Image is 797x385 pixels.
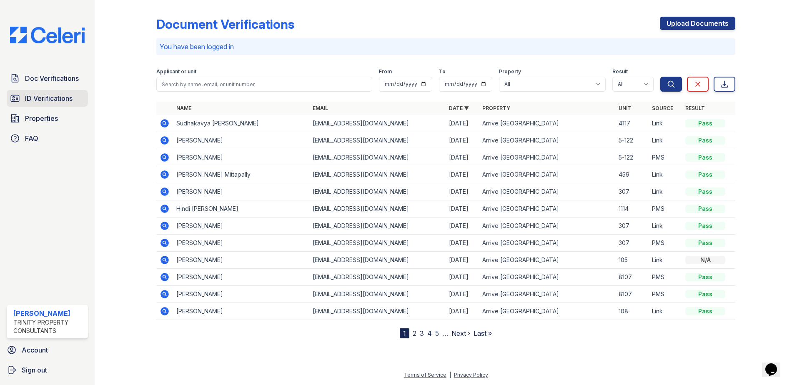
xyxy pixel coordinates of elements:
[619,105,631,111] a: Unit
[615,200,649,217] td: 1114
[446,200,479,217] td: [DATE]
[173,183,309,200] td: [PERSON_NAME]
[309,235,446,252] td: [EMAIL_ADDRESS][DOMAIN_NAME]
[612,68,628,75] label: Result
[446,132,479,149] td: [DATE]
[413,329,416,337] a: 2
[7,90,88,107] a: ID Verifications
[649,252,682,269] td: Link
[685,256,725,264] div: N/A
[649,166,682,183] td: Link
[685,222,725,230] div: Pass
[685,205,725,213] div: Pass
[615,286,649,303] td: 8107
[446,149,479,166] td: [DATE]
[685,105,705,111] a: Result
[615,217,649,235] td: 307
[615,149,649,166] td: 5-122
[25,133,38,143] span: FAQ
[22,365,47,375] span: Sign out
[173,132,309,149] td: [PERSON_NAME]
[309,303,446,320] td: [EMAIL_ADDRESS][DOMAIN_NAME]
[173,115,309,132] td: Sudhakavya [PERSON_NAME]
[615,252,649,269] td: 105
[660,17,735,30] a: Upload Documents
[649,235,682,252] td: PMS
[446,217,479,235] td: [DATE]
[400,328,409,338] div: 1
[685,119,725,127] div: Pass
[615,115,649,132] td: 4117
[479,303,615,320] td: Arrive [GEOGRAPHIC_DATA]
[685,170,725,179] div: Pass
[649,132,682,149] td: Link
[615,303,649,320] td: 108
[649,269,682,286] td: PMS
[649,303,682,320] td: Link
[479,200,615,217] td: Arrive [GEOGRAPHIC_DATA]
[474,329,492,337] a: Last »
[479,217,615,235] td: Arrive [GEOGRAPHIC_DATA]
[649,149,682,166] td: PMS
[685,187,725,196] div: Pass
[173,269,309,286] td: [PERSON_NAME]
[446,235,479,252] td: [DATE]
[309,269,446,286] td: [EMAIL_ADDRESS][DOMAIN_NAME]
[156,17,294,32] div: Document Verifications
[3,342,91,358] a: Account
[309,115,446,132] td: [EMAIL_ADDRESS][DOMAIN_NAME]
[451,329,470,337] a: Next ›
[479,115,615,132] td: Arrive [GEOGRAPHIC_DATA]
[439,68,446,75] label: To
[685,273,725,281] div: Pass
[649,200,682,217] td: PMS
[160,42,732,52] p: You have been logged in
[615,269,649,286] td: 8107
[173,235,309,252] td: [PERSON_NAME]
[173,286,309,303] td: [PERSON_NAME]
[649,286,682,303] td: PMS
[479,235,615,252] td: Arrive [GEOGRAPHIC_DATA]
[649,183,682,200] td: Link
[649,115,682,132] td: Link
[309,183,446,200] td: [EMAIL_ADDRESS][DOMAIN_NAME]
[309,149,446,166] td: [EMAIL_ADDRESS][DOMAIN_NAME]
[156,77,372,92] input: Search by name, email, or unit number
[309,217,446,235] td: [EMAIL_ADDRESS][DOMAIN_NAME]
[615,166,649,183] td: 459
[479,166,615,183] td: Arrive [GEOGRAPHIC_DATA]
[446,269,479,286] td: [DATE]
[499,68,521,75] label: Property
[479,252,615,269] td: Arrive [GEOGRAPHIC_DATA]
[446,115,479,132] td: [DATE]
[22,345,48,355] span: Account
[615,235,649,252] td: 307
[7,130,88,147] a: FAQ
[404,372,446,378] a: Terms of Service
[446,286,479,303] td: [DATE]
[446,166,479,183] td: [DATE]
[446,183,479,200] td: [DATE]
[652,105,673,111] a: Source
[13,308,85,318] div: [PERSON_NAME]
[313,105,328,111] a: Email
[442,328,448,338] span: …
[173,252,309,269] td: [PERSON_NAME]
[309,166,446,183] td: [EMAIL_ADDRESS][DOMAIN_NAME]
[685,153,725,162] div: Pass
[173,303,309,320] td: [PERSON_NAME]
[13,318,85,335] div: Trinity Property Consultants
[7,70,88,87] a: Doc Verifications
[25,113,58,123] span: Properties
[173,200,309,217] td: Hindi [PERSON_NAME]
[479,269,615,286] td: Arrive [GEOGRAPHIC_DATA]
[420,329,424,337] a: 3
[615,183,649,200] td: 307
[446,303,479,320] td: [DATE]
[25,93,73,103] span: ID Verifications
[479,183,615,200] td: Arrive [GEOGRAPHIC_DATA]
[479,286,615,303] td: Arrive [GEOGRAPHIC_DATA]
[25,73,79,83] span: Doc Verifications
[479,132,615,149] td: Arrive [GEOGRAPHIC_DATA]
[309,286,446,303] td: [EMAIL_ADDRESS][DOMAIN_NAME]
